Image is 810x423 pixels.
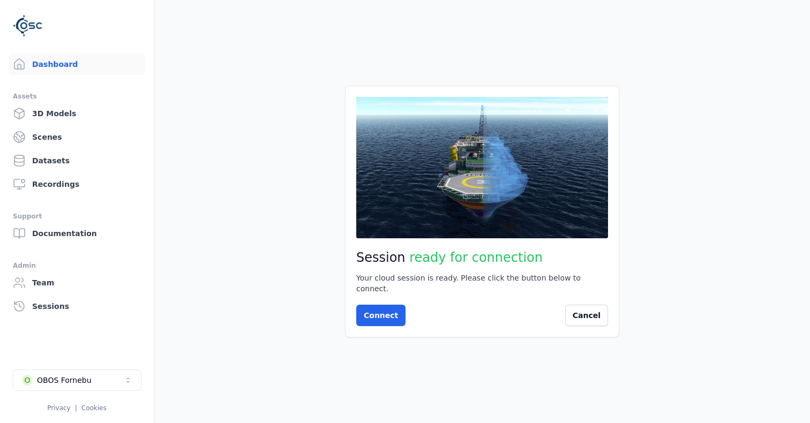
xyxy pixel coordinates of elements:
div: Assets [13,90,141,103]
a: Team [9,272,145,293]
div: Your cloud session is ready. Please click the button below to connect. [356,273,608,294]
img: Logo [13,11,43,41]
div: Admin [13,259,141,272]
div: OBOS Fornebu [37,375,92,386]
h2: Session [356,249,608,266]
button: Connect [356,305,406,326]
button: Select a workspace [13,369,141,391]
a: Recordings [9,173,145,195]
div: O [22,375,33,386]
a: Sessions [9,296,145,317]
span: | [75,404,77,412]
a: Documentation [9,223,145,244]
span: ready for connection [409,250,543,265]
a: Scenes [9,126,145,148]
div: Support [13,210,141,223]
a: Cookies [81,404,107,412]
a: Dashboard [9,54,145,75]
button: Cancel [565,305,608,326]
a: Datasets [9,150,145,171]
a: 3D Models [9,103,145,124]
a: Privacy [47,404,70,412]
